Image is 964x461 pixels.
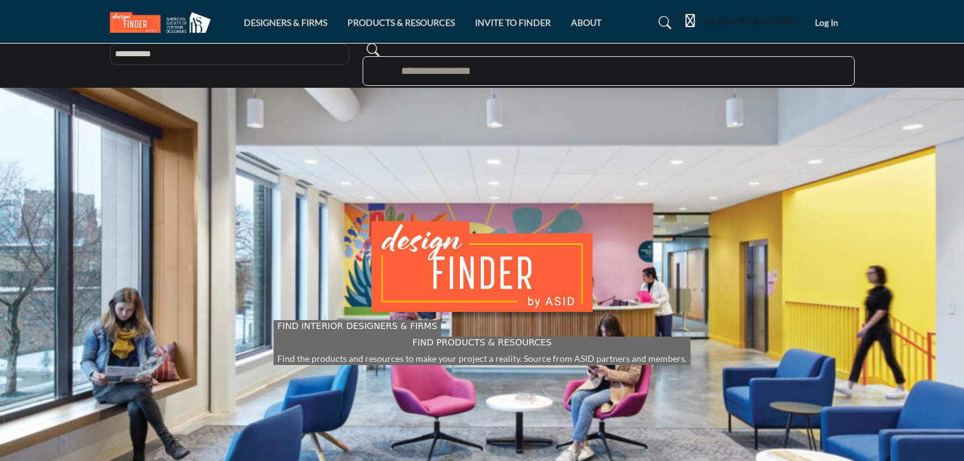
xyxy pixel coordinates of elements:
h2: FIND PRODUCTS & RESOURCES [277,337,687,348]
button: FIND PRODUCTS & RESOURCES Find the products and resources to make your project a reality. Source ... [274,337,690,365]
input: Search Solutions [363,56,855,86]
img: image [371,221,593,312]
h5: DESIGN YOUR LISTING [704,16,796,27]
a: ABOUT [571,17,601,28]
a: Search [648,12,679,33]
select: Select Listing Type Dropdown [110,44,349,65]
p: Find the products and resources to make your project a reality. Source from ASID partners and mem... [277,352,687,365]
a: PRODUCTS & RESOURCES [347,17,455,28]
h2: FIND INTERIOR DESIGNERS & FIRMS [277,321,437,332]
button: FIND INTERIOR DESIGNERS & FIRMS [274,320,441,337]
div: DESIGN YOUR LISTING [685,15,796,30]
a: DESIGNERS & FIRMS [244,17,327,28]
img: Site Logo [110,12,217,33]
a: INVITE TO FINDER [475,17,551,28]
span: Log In [815,17,838,28]
button: Log In [799,11,855,34]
